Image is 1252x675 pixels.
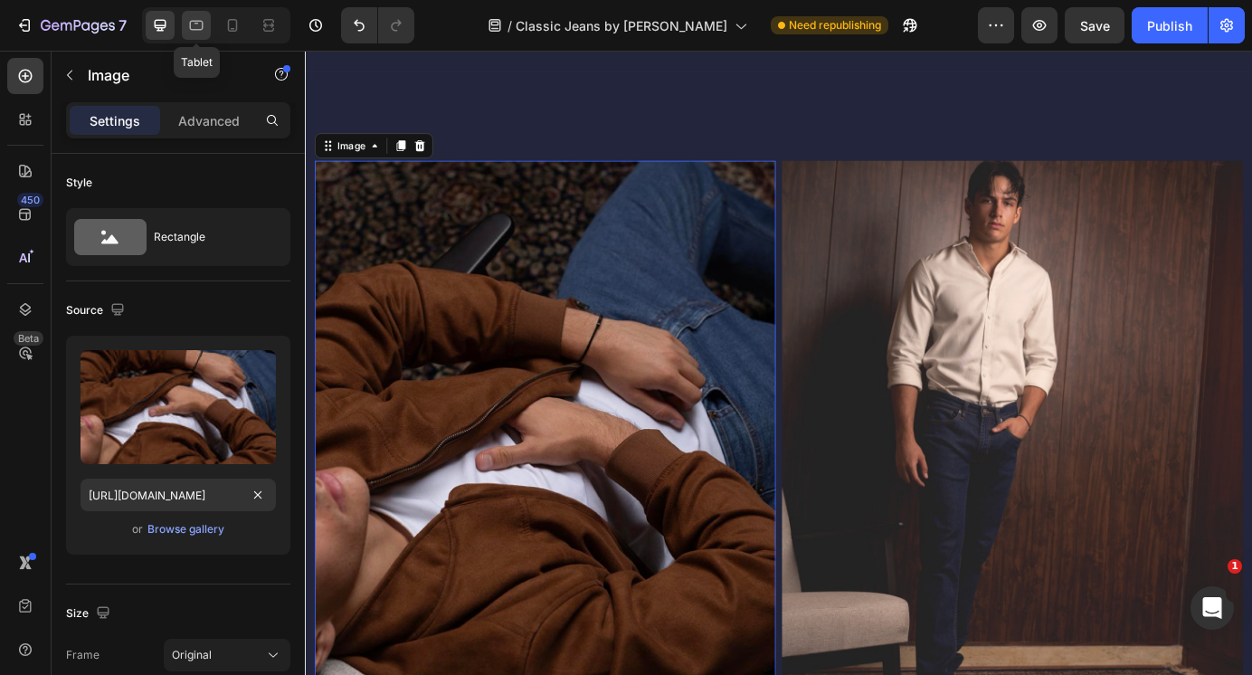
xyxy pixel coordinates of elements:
[147,521,224,537] div: Browse gallery
[341,7,414,43] div: Undo/Redo
[516,16,727,35] span: Classic Jeans by [PERSON_NAME]
[81,479,276,511] input: https://example.com/image.jpg
[17,193,43,207] div: 450
[1065,7,1124,43] button: Save
[1080,18,1110,33] span: Save
[789,17,881,33] span: Need republishing
[66,647,100,663] label: Frame
[132,518,143,540] span: or
[178,111,240,130] p: Advanced
[81,350,276,464] img: preview-image
[507,16,512,35] span: /
[66,602,114,626] div: Size
[66,299,128,323] div: Source
[33,100,72,117] div: Image
[172,647,212,663] span: Original
[7,7,135,43] button: 7
[1132,7,1208,43] button: Publish
[164,639,290,671] button: Original
[14,331,43,346] div: Beta
[90,111,140,130] p: Settings
[305,51,1252,675] iframe: Design area
[1190,586,1234,630] iframe: Intercom live chat
[88,64,242,86] p: Image
[147,520,225,538] button: Browse gallery
[154,216,264,258] div: Rectangle
[1228,559,1242,574] span: 1
[119,14,127,36] p: 7
[1147,16,1192,35] div: Publish
[66,175,92,191] div: Style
